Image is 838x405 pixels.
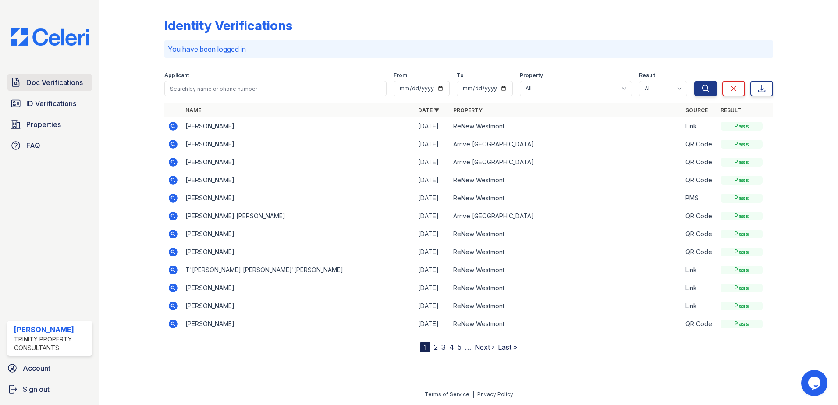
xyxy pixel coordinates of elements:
label: From [394,72,407,79]
td: ReNew Westmont [450,171,682,189]
td: [DATE] [415,135,450,153]
a: Sign out [4,380,96,398]
span: FAQ [26,140,40,151]
td: [PERSON_NAME] [182,297,415,315]
td: [PERSON_NAME] [182,153,415,171]
a: Account [4,359,96,377]
div: Pass [721,194,763,202]
td: [PERSON_NAME] [182,225,415,243]
a: 2 [434,343,438,352]
input: Search by name or phone number [164,81,387,96]
td: [DATE] [415,153,450,171]
td: ReNew Westmont [450,243,682,261]
td: [PERSON_NAME] [182,171,415,189]
span: Doc Verifications [26,77,83,88]
td: Link [682,117,717,135]
span: … [465,342,471,352]
div: Identity Verifications [164,18,292,33]
span: Account [23,363,50,373]
td: ReNew Westmont [450,225,682,243]
a: ID Verifications [7,95,92,112]
a: Terms of Service [425,391,469,398]
td: [DATE] [415,261,450,279]
img: CE_Logo_Blue-a8612792a0a2168367f1c8372b55b34899dd931a85d93a1a3d3e32e68fde9ad4.png [4,28,96,46]
td: [DATE] [415,117,450,135]
td: ReNew Westmont [450,261,682,279]
a: Result [721,107,741,114]
p: You have been logged in [168,44,770,54]
a: 3 [441,343,446,352]
td: [PERSON_NAME] [182,315,415,333]
td: [DATE] [415,189,450,207]
td: [DATE] [415,171,450,189]
div: 1 [420,342,430,352]
div: Pass [721,284,763,292]
td: [DATE] [415,279,450,297]
td: ReNew Westmont [450,297,682,315]
div: Pass [721,320,763,328]
div: [PERSON_NAME] [14,324,89,335]
td: QR Code [682,225,717,243]
td: [DATE] [415,207,450,225]
td: [DATE] [415,225,450,243]
td: T'[PERSON_NAME] [PERSON_NAME]'[PERSON_NAME] [182,261,415,279]
td: [PERSON_NAME] [182,117,415,135]
td: Link [682,279,717,297]
a: Doc Verifications [7,74,92,91]
td: Arrive [GEOGRAPHIC_DATA] [450,153,682,171]
div: Trinity Property Consultants [14,335,89,352]
div: Pass [721,140,763,149]
iframe: chat widget [801,370,829,396]
label: Applicant [164,72,189,79]
a: Name [185,107,201,114]
span: Properties [26,119,61,130]
td: [DATE] [415,243,450,261]
td: [PERSON_NAME] [182,135,415,153]
a: Source [685,107,708,114]
span: ID Verifications [26,98,76,109]
td: QR Code [682,315,717,333]
td: [DATE] [415,315,450,333]
label: Result [639,72,655,79]
td: [DATE] [415,297,450,315]
div: Pass [721,248,763,256]
div: Pass [721,158,763,167]
td: ReNew Westmont [450,315,682,333]
td: [PERSON_NAME] [182,243,415,261]
td: Arrive [GEOGRAPHIC_DATA] [450,207,682,225]
td: QR Code [682,171,717,189]
td: Link [682,261,717,279]
span: Sign out [23,384,50,394]
a: 5 [458,343,462,352]
a: Privacy Policy [477,391,513,398]
a: Properties [7,116,92,133]
td: ReNew Westmont [450,189,682,207]
td: PMS [682,189,717,207]
div: Pass [721,122,763,131]
a: Next › [475,343,494,352]
td: [PERSON_NAME] [PERSON_NAME] [182,207,415,225]
div: Pass [721,266,763,274]
label: To [457,72,464,79]
label: Property [520,72,543,79]
td: QR Code [682,243,717,261]
div: | [472,391,474,398]
td: Link [682,297,717,315]
td: QR Code [682,135,717,153]
td: ReNew Westmont [450,279,682,297]
td: Arrive [GEOGRAPHIC_DATA] [450,135,682,153]
div: Pass [721,302,763,310]
td: QR Code [682,207,717,225]
a: Property [453,107,483,114]
td: [PERSON_NAME] [182,189,415,207]
div: Pass [721,176,763,185]
a: 4 [449,343,454,352]
td: [PERSON_NAME] [182,279,415,297]
a: Last » [498,343,517,352]
td: QR Code [682,153,717,171]
div: Pass [721,230,763,238]
div: Pass [721,212,763,220]
a: FAQ [7,137,92,154]
a: Date ▼ [418,107,439,114]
